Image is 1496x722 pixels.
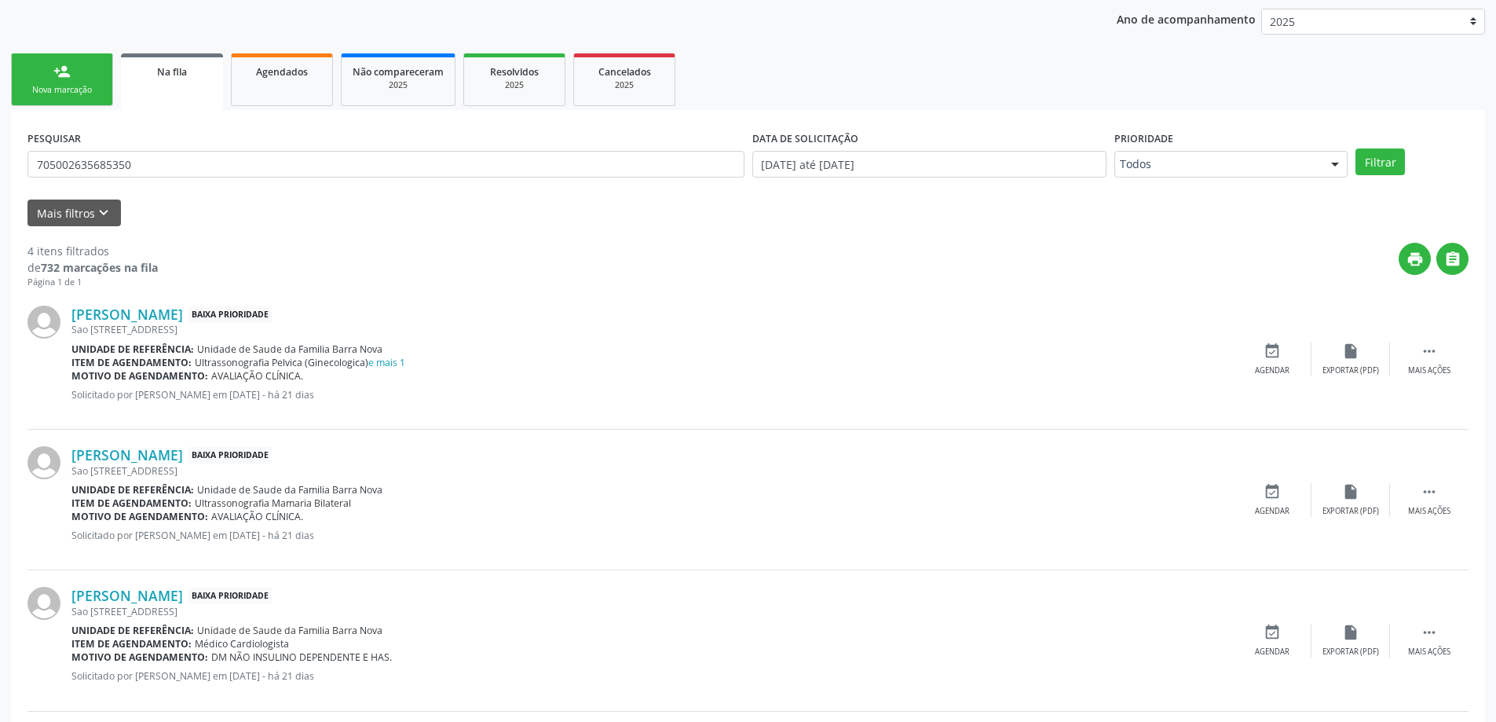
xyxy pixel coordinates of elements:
[475,79,554,91] div: 2025
[71,446,183,464] a: [PERSON_NAME]
[1342,343,1359,360] i: insert_drive_file
[27,259,158,276] div: de
[353,65,444,79] span: Não compareceram
[490,65,539,79] span: Resolvidos
[752,126,858,151] label: DATA DE SOLICITAÇÃO
[1408,647,1450,658] div: Mais ações
[188,588,272,604] span: Baixa Prioridade
[71,343,194,356] b: Unidade de referência:
[195,356,405,369] span: Ultrassonografia Pelvica (Ginecologica)
[1120,156,1315,172] span: Todos
[27,446,60,479] img: img
[353,79,444,91] div: 2025
[23,84,101,96] div: Nova marcação
[211,510,303,523] span: AVALIAÇÃO CLÍNICA.
[211,651,392,664] span: DM NÃO INSULINO DEPENDENTE E HAS.
[71,651,208,664] b: Motivo de agendamento:
[1264,343,1281,360] i: event_available
[197,624,382,637] span: Unidade de Saude da Familia Barra Nova
[211,369,303,383] span: AVALIAÇÃO CLÍNICA.
[1264,483,1281,500] i: event_available
[27,306,60,339] img: img
[1255,365,1289,376] div: Agendar
[1342,624,1359,641] i: insert_drive_file
[1444,251,1461,268] i: 
[71,497,192,510] b: Item de agendamento:
[71,605,1233,618] div: Sao [STREET_ADDRESS]
[71,388,1233,401] p: Solicitado por [PERSON_NAME] em [DATE] - há 21 dias
[53,63,71,80] div: person_add
[1408,365,1450,376] div: Mais ações
[1322,647,1379,658] div: Exportar (PDF)
[585,79,664,91] div: 2025
[1408,506,1450,517] div: Mais ações
[1421,624,1438,641] i: 
[1406,251,1424,268] i: print
[752,151,1106,178] input: Selecione um intervalo
[1421,483,1438,500] i: 
[71,356,192,369] b: Item de agendamento:
[71,369,208,383] b: Motivo de agendamento:
[27,243,158,259] div: 4 itens filtrados
[188,447,272,464] span: Baixa Prioridade
[71,323,1233,336] div: Sao [STREET_ADDRESS]
[157,65,187,79] span: Na fila
[71,510,208,523] b: Motivo de agendamento:
[41,260,158,275] strong: 732 marcações na fila
[1436,243,1469,275] button: 
[71,483,194,497] b: Unidade de referência:
[1114,126,1173,151] label: Prioridade
[71,529,1233,542] p: Solicitado por [PERSON_NAME] em [DATE] - há 21 dias
[71,464,1233,478] div: Sao [STREET_ADDRESS]
[27,587,60,620] img: img
[1264,624,1281,641] i: event_available
[195,497,351,510] span: Ultrassonografia Mamaria Bilateral
[368,356,405,369] a: e mais 1
[1117,9,1256,28] p: Ano de acompanhamento
[188,306,272,323] span: Baixa Prioridade
[71,587,183,604] a: [PERSON_NAME]
[197,483,382,497] span: Unidade de Saude da Familia Barra Nova
[197,343,382,356] span: Unidade de Saude da Familia Barra Nova
[1255,647,1289,658] div: Agendar
[1355,148,1405,175] button: Filtrar
[195,637,289,651] span: Médico Cardiologista
[71,624,194,637] b: Unidade de referência:
[1322,506,1379,517] div: Exportar (PDF)
[27,151,744,178] input: Nome, CNS
[1255,506,1289,517] div: Agendar
[71,306,183,323] a: [PERSON_NAME]
[1421,343,1438,360] i: 
[95,204,112,222] i: keyboard_arrow_down
[1342,483,1359,500] i: insert_drive_file
[71,637,192,651] b: Item de agendamento:
[27,200,121,227] button: Mais filtroskeyboard_arrow_down
[71,669,1233,683] p: Solicitado por [PERSON_NAME] em [DATE] - há 21 dias
[1322,365,1379,376] div: Exportar (PDF)
[598,65,651,79] span: Cancelados
[1399,243,1431,275] button: print
[27,276,158,289] div: Página 1 de 1
[256,65,308,79] span: Agendados
[27,126,81,151] label: PESQUISAR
